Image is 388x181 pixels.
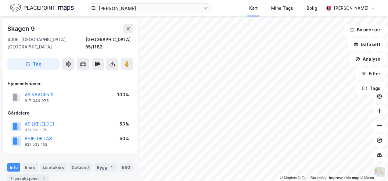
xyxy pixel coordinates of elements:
iframe: Chat Widget [357,152,388,181]
div: Bygg [95,163,117,172]
div: [GEOGRAPHIC_DATA], 55/1182 [85,36,133,51]
div: 917 349 975 [25,98,49,103]
a: OpenStreetMap [298,176,328,180]
div: 921 533 152 [25,142,47,147]
button: Tags [357,82,386,94]
button: Analyse [350,53,386,65]
div: Datasett [69,163,92,172]
div: 1 [109,164,115,170]
div: Gårdeiere [8,109,133,117]
div: Info [7,163,20,172]
input: Søk på adresse, matrikkel, gårdeiere, leietakere eller personer [96,4,203,13]
div: Skagen 9 [7,24,36,34]
button: Filter [356,68,386,80]
a: Mapbox [280,176,297,180]
div: [PERSON_NAME] [334,5,368,12]
div: 921 533 179 [25,128,48,133]
div: 50% [120,135,129,142]
div: Bolig [307,5,317,12]
button: Tag [7,58,60,70]
div: 50% [120,120,129,128]
div: ESG [120,163,133,172]
div: Hjemmelshaver [8,80,133,87]
div: Leietakere [40,163,67,172]
div: Kontrollprogram for chat [357,152,388,181]
div: Kart [249,5,258,12]
div: 4006, [GEOGRAPHIC_DATA], [GEOGRAPHIC_DATA] [7,36,85,51]
a: Improve this map [329,176,359,180]
button: Datasett [348,38,386,51]
img: logo.f888ab2527a4732fd821a326f86c7f29.svg [10,3,74,13]
div: Mine Tags [271,5,293,12]
div: Eiere [23,163,38,172]
div: 100% [117,91,129,98]
button: Bokmerker [344,24,386,36]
